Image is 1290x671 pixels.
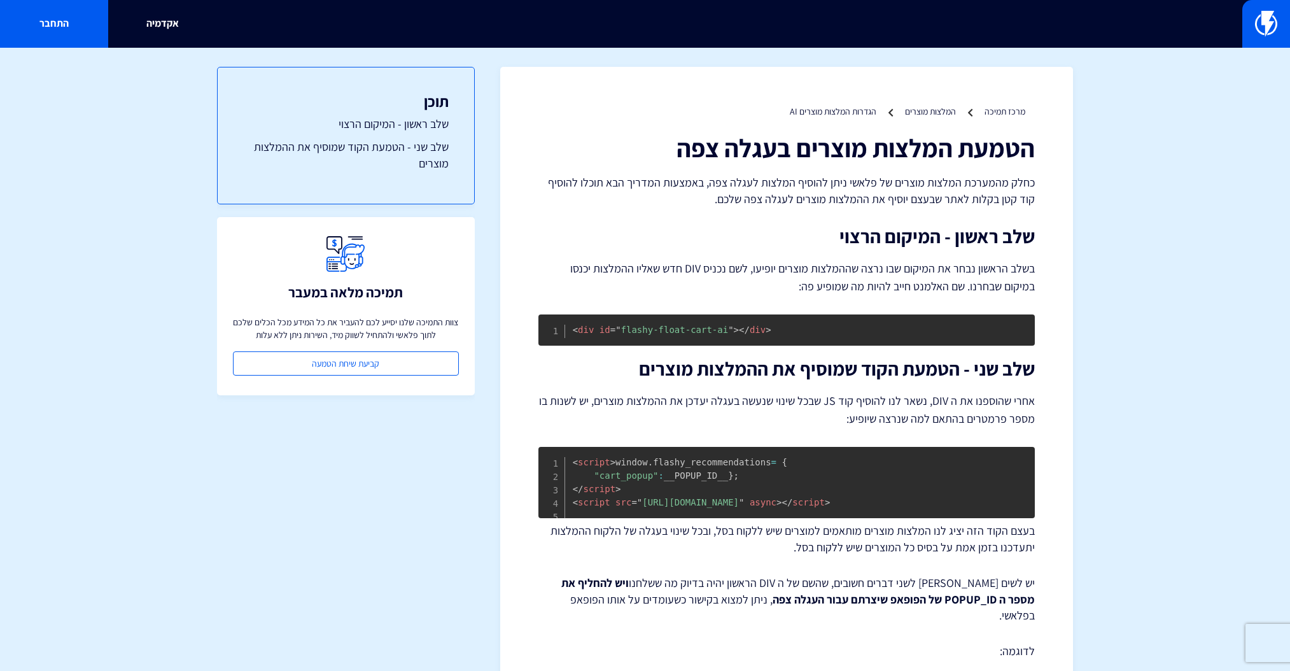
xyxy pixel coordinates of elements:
[825,497,830,507] span: >
[288,285,403,300] h3: תמיכה מלאה במעבר
[766,325,771,335] span: >
[734,470,739,481] span: ;
[561,576,1035,607] strong: ויש להחליף את מספר ה POPUP_ID של הפופאפ שיצרתם עבור העגלה צפה
[538,643,1035,660] p: לדוגמה:
[659,470,664,481] span: :
[233,351,459,376] a: קביעת שיחת הטמעה
[615,484,620,494] span: >
[243,93,449,109] h3: תוכן
[538,392,1035,428] p: אחרי שהוספנו את ה DIV, נשאר לנו להוסיף קוד JS שבכל שינוי שנעשה בעגלה יעדכן את ההמלצות מוצרים, יש ...
[728,470,733,481] span: }
[594,470,658,481] span: "cart_popup"
[985,106,1025,117] a: מרכז תמיכה
[573,457,578,467] span: <
[615,325,620,335] span: "
[538,358,1035,379] h2: שלב שני - הטמעת הקוד שמוסיף את ההמלצות מוצרים
[573,457,787,481] span: window flashy_recommendations __POPUP_ID__
[538,226,1035,247] h2: שלב ראשון - המיקום הרצוי
[610,325,734,335] span: flashy-float-cart-ai
[359,10,932,39] input: חיפוש מהיר...
[538,134,1035,162] h1: הטמעת המלצות מוצרים בעגלה צפה
[538,260,1035,295] p: בשלב הראשון נבחר את המיקום שבו נרצה שההמלצות מוצרים יופיעו, לשם נכניס DIV חדש שאליו ההמלצות יכנסו...
[610,457,615,467] span: >
[573,497,610,507] span: script
[233,316,459,341] p: צוות התמיכה שלנו יסייע לכם להעביר את כל המידע מכל הכלים שלכם לתוך פלאשי ולהתחיל לשווק מיד, השירות...
[243,139,449,171] a: שלב שני - הטמעת הקוד שמוסיף את ההמלצות מוצרים
[739,325,766,335] span: div
[631,497,636,507] span: =
[776,497,782,507] span: >
[750,497,776,507] span: async
[728,325,733,335] span: "
[243,116,449,132] a: שלב ראשון - המיקום הרצוי
[573,457,610,467] span: script
[734,325,739,335] span: >
[538,575,1035,624] p: יש לשים [PERSON_NAME] לשני דברים חשובים, שהשם של ה DIV הראשון יהיה בדיוק מה ששלחנו , ניתן למצוא ב...
[771,457,776,467] span: =
[573,325,578,335] span: <
[538,174,1035,207] p: כחלק מהמערכת המלצות מוצרים של פלאשי ניתן להוסיף המלצות לעגלה צפה, באמצעות המדריך הבא תוכלו להוסיף...
[782,497,824,507] span: script
[790,106,876,117] a: הגדרות המלצות מוצרים AI
[637,497,642,507] span: "
[739,325,750,335] span: </
[782,497,792,507] span: </
[538,523,1035,555] p: בעצם הקוד הזה יציג לנו המלצות מוצרים מותאמים למוצרים שיש ללקוח בסל, ובכל שינוי בעגלה של הלקוח ההמ...
[610,325,615,335] span: =
[782,457,787,467] span: {
[648,457,653,467] span: .
[573,325,594,335] span: div
[905,106,956,117] a: המלצות מוצרים
[573,497,578,507] span: <
[573,484,584,494] span: </
[599,325,610,335] span: id
[573,484,615,494] span: script
[615,497,631,507] span: src
[631,497,744,507] span: [URL][DOMAIN_NAME]
[739,497,744,507] span: "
